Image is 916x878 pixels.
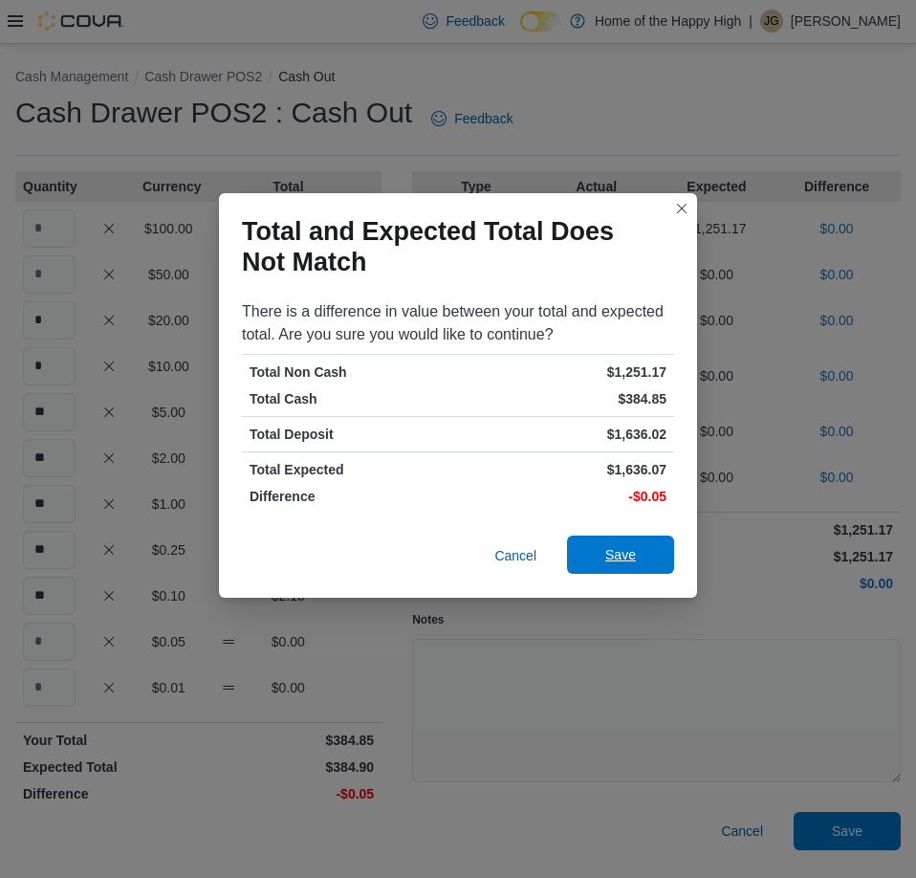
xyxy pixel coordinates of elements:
p: $1,636.02 [462,425,666,444]
p: -$0.05 [462,487,666,506]
span: Cancel [494,546,536,565]
p: Total Expected [250,460,454,479]
h1: Total and Expected Total Does Not Match [242,216,659,277]
p: Difference [250,487,454,506]
span: Save [605,545,636,564]
p: Total Non Cash [250,362,454,382]
div: There is a difference in value between your total and expected total. Are you sure you would like... [242,300,674,346]
p: Total Deposit [250,425,454,444]
p: Total Cash [250,389,454,408]
button: Cancel [487,537,544,575]
p: $1,251.17 [462,362,666,382]
p: $1,636.07 [462,460,666,479]
p: $384.85 [462,389,666,408]
button: Save [567,536,674,574]
button: Closes this modal window [670,197,693,220]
